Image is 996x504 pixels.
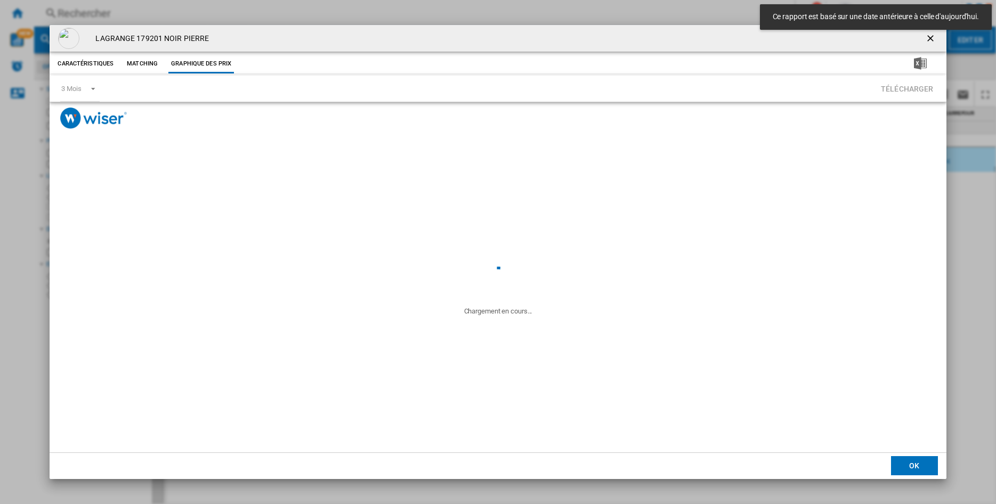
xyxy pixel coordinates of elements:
ng-transclude: Chargement en cours... [464,307,532,315]
button: getI18NText('BUTTONS.CLOSE_DIALOG') [921,28,942,49]
img: empty.gif [58,28,79,49]
ng-md-icon: getI18NText('BUTTONS.CLOSE_DIALOG') [925,33,938,46]
button: Télécharger au format Excel [897,54,944,73]
button: Télécharger [878,79,937,98]
md-dialog: Product popup [50,25,946,478]
img: logo_wiser_300x94.png [60,108,127,128]
div: 3 Mois [61,85,81,93]
button: OK [891,456,938,475]
h4: LAGRANGE 179201 NOIR PIERRE [90,34,209,44]
button: Matching [119,54,166,73]
button: Caractéristiques [55,54,116,73]
button: Graphique des prix [168,54,234,73]
img: excel-24x24.png [914,57,927,70]
span: Ce rapport est basé sur une date antérieure à celle d'aujourd'hui. [770,12,982,22]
